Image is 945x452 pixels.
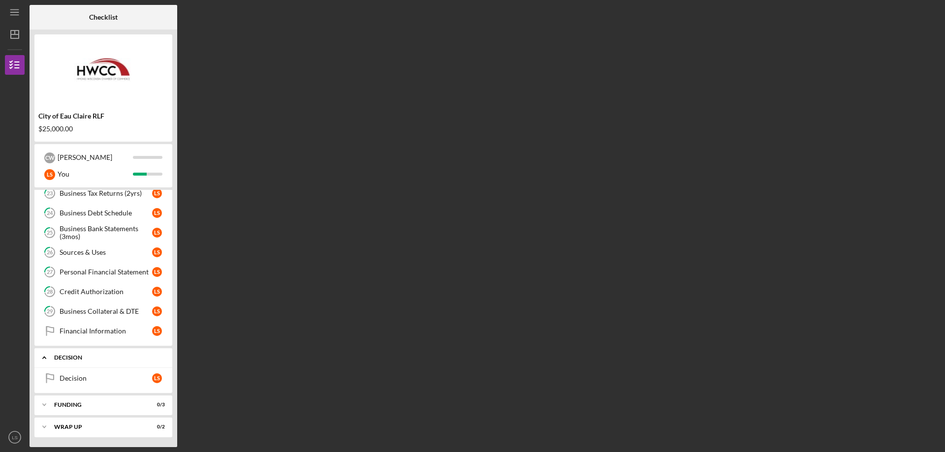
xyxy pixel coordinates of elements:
tspan: 27 [47,269,53,275]
a: 24Business Debt ScheduleLS [39,203,167,223]
b: Checklist [89,13,118,21]
tspan: 25 [47,230,53,236]
div: 0 / 3 [147,402,165,408]
div: L S [44,169,55,180]
div: Funding [54,402,140,408]
div: L S [152,228,162,238]
div: Business Collateral & DTE [60,307,152,315]
tspan: 24 [47,210,53,216]
tspan: 26 [47,249,53,256]
div: L S [152,247,162,257]
a: 23Business Tax Returns (2yrs)LS [39,183,167,203]
div: Credit Authorization [60,288,152,296]
div: Personal Financial Statement [60,268,152,276]
tspan: 28 [47,289,53,295]
div: C W [44,152,55,163]
div: You [58,166,133,182]
div: Business Bank Statements (3mos) [60,225,152,241]
div: L S [152,326,162,336]
div: Decision [54,355,160,361]
a: 29Business Collateral & DTELS [39,301,167,321]
div: Wrap Up [54,424,140,430]
div: $25,000.00 [38,125,168,133]
div: [PERSON_NAME] [58,149,133,166]
a: 26Sources & UsesLS [39,242,167,262]
div: 0 / 2 [147,424,165,430]
tspan: 23 [47,190,53,197]
div: Financial Information [60,327,152,335]
div: L S [152,287,162,297]
a: 25Business Bank Statements (3mos)LS [39,223,167,242]
button: LS [5,427,25,447]
div: Sources & Uses [60,248,152,256]
div: L S [152,188,162,198]
a: DecisionLS [39,368,167,388]
div: Decision [60,374,152,382]
div: L S [152,306,162,316]
a: Financial InformationLS [39,321,167,341]
div: L S [152,373,162,383]
div: Business Tax Returns (2yrs) [60,189,152,197]
div: L S [152,208,162,218]
div: City of Eau Claire RLF [38,112,168,120]
text: LS [12,435,18,440]
a: 28Credit AuthorizationLS [39,282,167,301]
img: Product logo [34,39,172,98]
div: L S [152,267,162,277]
div: Business Debt Schedule [60,209,152,217]
tspan: 29 [47,308,53,315]
a: 27Personal Financial StatementLS [39,262,167,282]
